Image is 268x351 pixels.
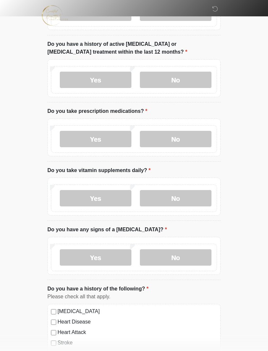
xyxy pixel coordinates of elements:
[58,318,217,326] label: Heart Disease
[140,72,211,88] label: No
[140,190,211,207] label: No
[47,293,221,301] div: Please check all that apply.
[47,108,147,115] label: Do you take prescription medications?
[51,309,56,315] input: [MEDICAL_DATA]
[58,329,217,337] label: Heart Attack
[47,226,167,234] label: Do you have any signs of a [MEDICAL_DATA]?
[51,330,56,336] input: Heart Attack
[60,72,131,88] label: Yes
[58,308,217,316] label: [MEDICAL_DATA]
[60,190,131,207] label: Yes
[47,285,148,293] label: Do you have a history of the following?
[60,250,131,266] label: Yes
[140,131,211,148] label: No
[47,167,151,175] label: Do you take vitamin supplements daily?
[51,320,56,325] input: Heart Disease
[41,5,68,26] img: Created Beautiful Aesthetics Logo
[51,341,56,346] input: Stroke
[47,41,221,56] label: Do you have a history of active [MEDICAL_DATA] or [MEDICAL_DATA] treatment within the last 12 mon...
[140,250,211,266] label: No
[60,131,131,148] label: Yes
[58,339,217,347] label: Stroke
